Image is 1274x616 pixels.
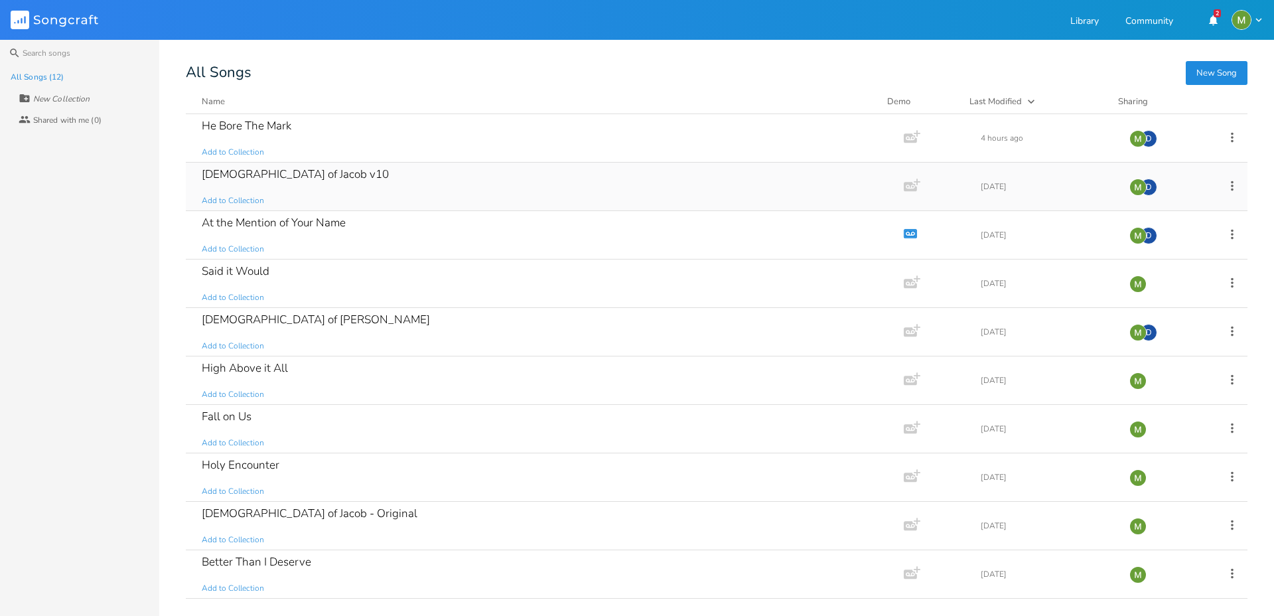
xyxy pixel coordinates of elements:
[981,425,1113,433] div: [DATE]
[202,486,264,497] span: Add to Collection
[887,95,954,108] div: Demo
[981,376,1113,384] div: [DATE]
[1140,324,1157,341] div: David Jones
[202,411,251,422] div: Fall on Us
[202,605,237,616] div: [DATE]
[33,116,102,124] div: Shared with me (0)
[981,279,1113,287] div: [DATE]
[202,583,264,594] span: Add to Collection
[1129,518,1147,535] img: Mik Sivak
[202,169,389,180] div: [DEMOGRAPHIC_DATA] of Jacob v10
[981,183,1113,191] div: [DATE]
[1140,227,1157,244] div: David Jones
[202,195,264,206] span: Add to Collection
[202,534,264,546] span: Add to Collection
[202,95,871,108] button: Name
[1129,372,1147,390] img: Mik Sivak
[202,437,264,449] span: Add to Collection
[1186,61,1247,85] button: New Song
[202,244,264,255] span: Add to Collection
[1140,179,1157,196] div: David Jones
[1070,17,1099,28] a: Library
[202,147,264,158] span: Add to Collection
[1129,227,1147,244] img: Mik Sivak
[202,120,291,131] div: He Bore The Mark
[1214,9,1221,17] div: 2
[1140,130,1157,147] div: David Jones
[1129,566,1147,583] img: Mik Sivak
[202,556,311,568] div: Better Than I Deserve
[1129,130,1147,147] img: Mik Sivak
[1125,17,1173,28] a: Community
[202,96,225,108] div: Name
[202,292,264,303] span: Add to Collection
[1129,421,1147,438] img: Mik Sivak
[202,362,288,374] div: High Above it All
[981,522,1113,530] div: [DATE]
[1129,324,1147,341] img: Mik Sivak
[202,389,264,400] span: Add to Collection
[11,73,64,81] div: All Songs (12)
[981,570,1113,578] div: [DATE]
[1129,469,1147,487] img: Mik Sivak
[186,66,1247,79] div: All Songs
[202,341,264,352] span: Add to Collection
[1129,179,1147,196] img: Mik Sivak
[981,134,1113,142] div: 4 hours ago
[981,231,1113,239] div: [DATE]
[1129,275,1147,293] img: Mik Sivak
[202,314,430,325] div: [DEMOGRAPHIC_DATA] of [PERSON_NAME]
[33,95,90,103] div: New Collection
[1232,10,1251,30] img: Mik Sivak
[981,328,1113,336] div: [DATE]
[969,95,1102,108] button: Last Modified
[202,266,269,277] div: Said it Would
[202,508,417,519] div: [DEMOGRAPHIC_DATA] of Jacob - Original
[202,459,279,471] div: Holy Encounter
[981,473,1113,481] div: [DATE]
[1200,8,1226,32] button: 2
[1118,95,1198,108] div: Sharing
[202,217,346,228] div: At the Mention of Your Name
[969,96,1022,108] div: Last Modified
